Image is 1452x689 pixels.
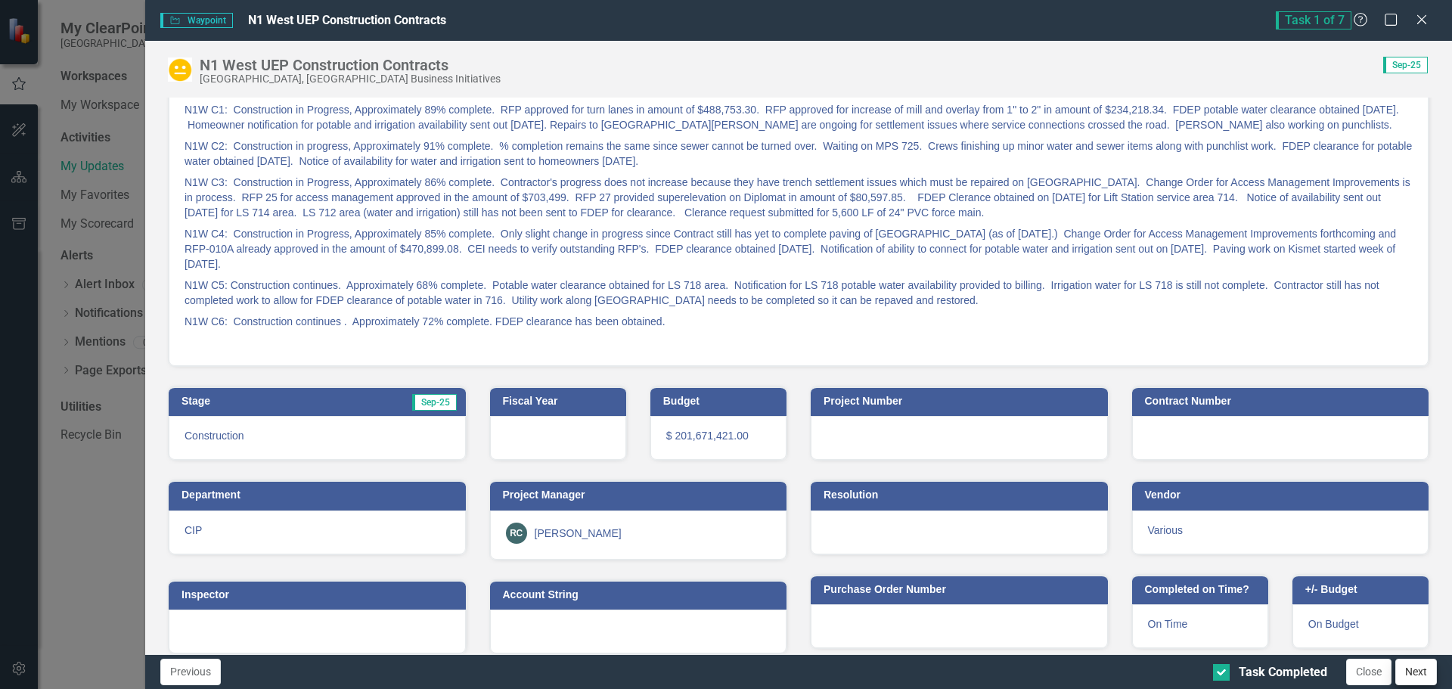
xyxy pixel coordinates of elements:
div: [PERSON_NAME] [535,526,622,541]
img: In Progress [168,57,192,82]
h3: Department [181,489,458,501]
p: N1W C5: Construction continues. Approximately 68% complete. Potable water clearance obtained for ... [185,275,1413,311]
span: $ 201,671,421.00 [666,430,749,442]
p: N1W C6: Construction continues . Approximately 72% complete. FDEP clearance has been obtained. [185,311,1413,332]
button: Close [1346,659,1391,685]
h3: Purchase Order Number [824,584,1100,595]
p: N1W C3: Construction in Progress, Approximately 86% complete. Contractor's progress does not incr... [185,172,1413,223]
div: N1 West UEP Construction Contracts [200,57,501,73]
h3: Contract Number [1145,396,1422,407]
h3: Project Manager [503,489,780,501]
p: N1W C1: Construction in Progress, Approximately 89% complete. RFP approved for turn lanes in amou... [185,102,1413,135]
p: N1W C2: Construction in progress, Approximately 91% complete. % completion remains the same since... [185,135,1413,172]
span: Sep-25 [412,394,457,411]
button: Previous [160,659,221,685]
h3: Resolution [824,489,1100,501]
h3: Stage [181,396,288,407]
span: N1 West UEP Construction Contracts [248,13,446,27]
span: Construction [185,430,244,442]
div: RC [506,523,527,544]
h3: +/- Budget [1305,584,1421,595]
h3: Inspector [181,589,458,601]
h3: Vendor [1145,489,1422,501]
span: On Time [1148,618,1188,630]
span: Sep-25 [1383,57,1428,73]
div: [GEOGRAPHIC_DATA], [GEOGRAPHIC_DATA] Business Initiatives [200,73,501,85]
h3: Project Number [824,396,1100,407]
h3: Fiscal Year [503,396,619,407]
button: Next [1395,659,1437,685]
span: CIP [185,524,202,536]
div: Task Completed [1239,664,1327,681]
h3: Completed on Time? [1145,584,1261,595]
h3: Budget [663,396,779,407]
span: On Budget [1308,618,1359,630]
h3: Account String [503,589,780,601]
p: N1W C4: Construction in Progress, Approximately 85% complete. Only slight change in progress sinc... [185,223,1413,275]
span: Waypoint [160,13,233,28]
span: Various [1148,524,1183,536]
span: Task 1 of 7 [1276,11,1351,29]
